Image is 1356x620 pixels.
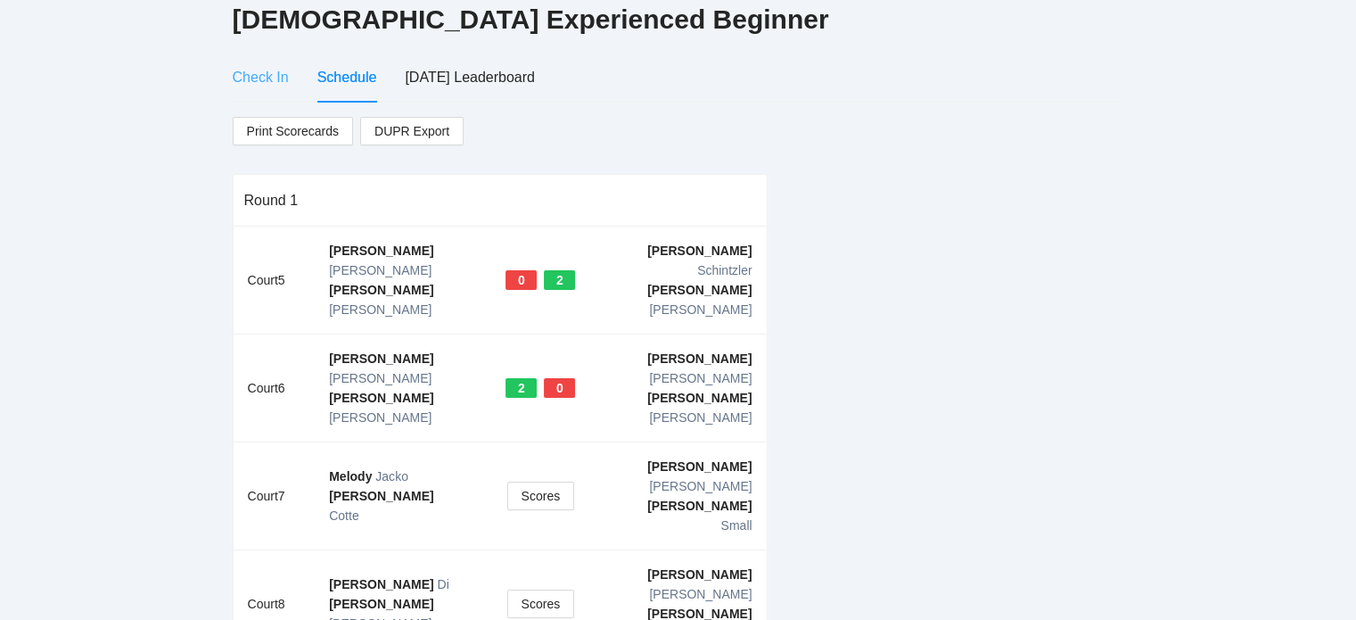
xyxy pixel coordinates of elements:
[647,283,752,297] b: [PERSON_NAME]
[647,499,752,513] b: [PERSON_NAME]
[329,263,431,277] span: [PERSON_NAME]
[329,371,431,385] span: [PERSON_NAME]
[234,335,316,442] td: Court 6
[544,378,575,398] div: 0
[720,518,752,533] span: Small
[505,378,537,398] div: 2
[522,486,561,506] span: Scores
[329,391,433,405] b: [PERSON_NAME]
[647,391,752,405] b: [PERSON_NAME]
[233,117,353,145] a: Print Scorecards
[374,118,449,145] span: DUPR Export
[233,2,1124,38] h2: [DEMOGRAPHIC_DATA] Experienced Beginner
[649,587,752,601] span: [PERSON_NAME]
[522,594,561,614] span: Scores
[649,371,752,385] span: [PERSON_NAME]
[329,489,433,503] b: [PERSON_NAME]
[647,567,752,582] b: [PERSON_NAME]
[329,302,431,317] span: [PERSON_NAME]
[507,482,575,510] button: Scores
[647,351,752,366] b: [PERSON_NAME]
[375,469,408,484] span: Jacko
[234,227,316,335] td: Court 5
[438,577,449,591] span: Di
[329,577,433,591] b: [PERSON_NAME]
[507,590,575,618] button: Scores
[649,410,752,425] span: [PERSON_NAME]
[233,66,289,88] div: Check In
[329,597,433,611] b: [PERSON_NAME]
[247,118,339,145] span: Print Scorecards
[329,351,433,366] b: [PERSON_NAME]
[647,244,752,258] b: [PERSON_NAME]
[405,66,535,88] div: [DATE] Leaderboard
[329,283,433,297] b: [PERSON_NAME]
[649,302,752,317] span: [PERSON_NAME]
[697,263,752,277] span: Schintzler
[317,66,377,88] div: Schedule
[360,117,464,145] a: DUPR Export
[647,459,752,474] b: [PERSON_NAME]
[329,244,433,258] b: [PERSON_NAME]
[329,469,372,484] b: Melody
[329,410,431,425] span: [PERSON_NAME]
[244,175,756,226] div: Round 1
[544,270,575,290] div: 2
[234,442,316,550] td: Court 7
[505,270,537,290] div: 0
[649,479,752,493] span: [PERSON_NAME]
[329,508,358,523] span: Cotte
